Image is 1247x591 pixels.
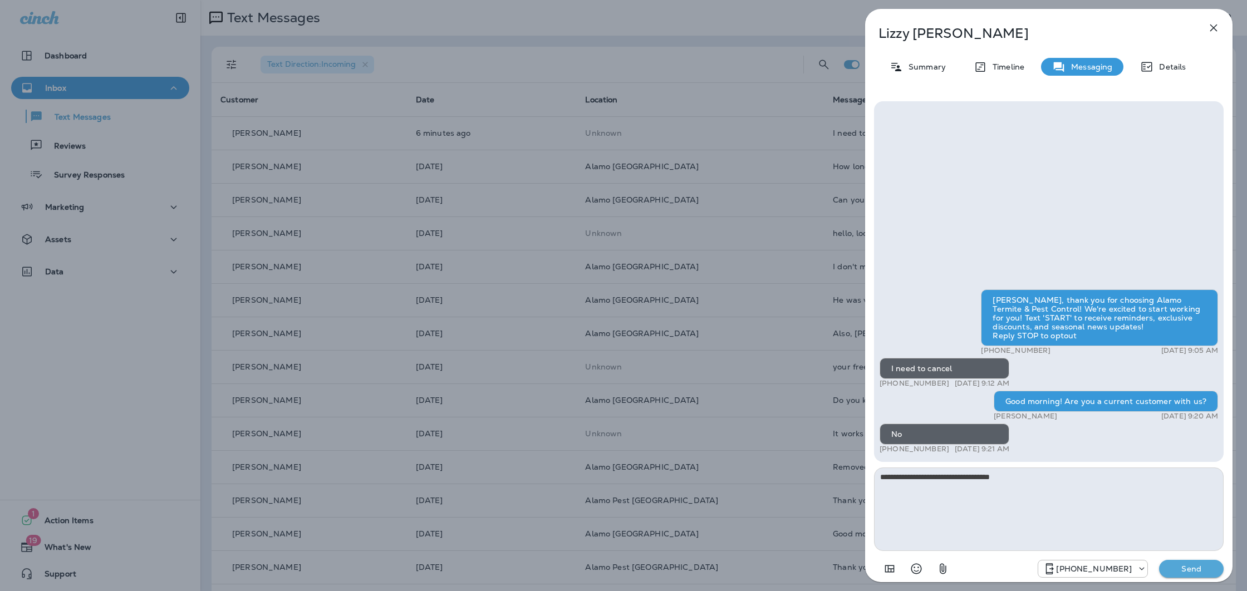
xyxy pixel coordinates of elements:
[1159,560,1224,578] button: Send
[994,391,1218,412] div: Good morning! Are you a current customer with us?
[905,558,927,580] button: Select an emoji
[981,289,1218,346] div: [PERSON_NAME], thank you for choosing Alamo Termite & Pest Control! We're excited to start workin...
[903,62,946,71] p: Summary
[1056,564,1132,573] p: [PHONE_NUMBER]
[878,558,901,580] button: Add in a premade template
[1168,564,1215,574] p: Send
[1038,562,1147,575] div: +1 (817) 204-6820
[955,379,1009,388] p: [DATE] 9:12 AM
[994,412,1057,421] p: [PERSON_NAME]
[1066,62,1112,71] p: Messaging
[1161,346,1218,355] p: [DATE] 9:05 AM
[981,346,1050,355] p: [PHONE_NUMBER]
[955,445,1009,454] p: [DATE] 9:21 AM
[878,26,1182,41] p: Lizzy [PERSON_NAME]
[880,445,949,454] p: [PHONE_NUMBER]
[880,423,1009,445] div: No
[1161,412,1218,421] p: [DATE] 9:20 AM
[880,358,1009,379] div: I need to cancel
[987,62,1024,71] p: Timeline
[880,379,949,388] p: [PHONE_NUMBER]
[1153,62,1186,71] p: Details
